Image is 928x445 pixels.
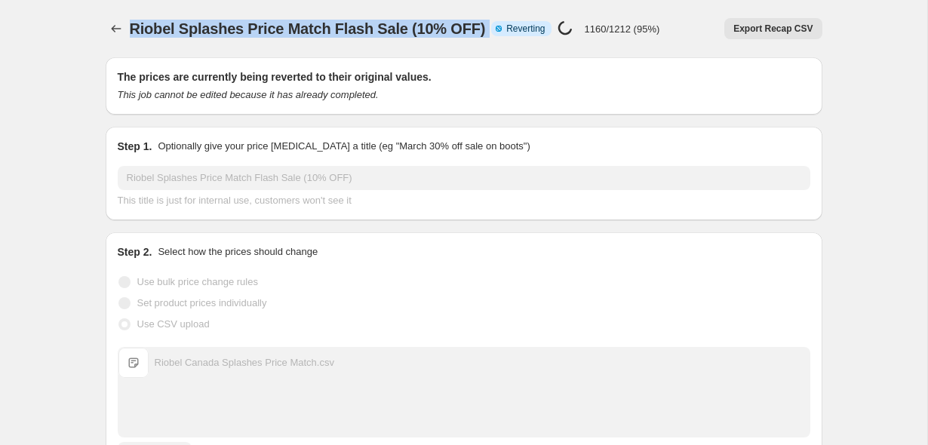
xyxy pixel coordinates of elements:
[118,195,352,206] span: This title is just for internal use, customers won't see it
[724,18,822,39] button: Export Recap CSV
[130,20,486,37] span: Riobel Splashes Price Match Flash Sale (10% OFF)
[137,297,267,308] span: Set product prices individually
[158,244,318,259] p: Select how the prices should change
[118,69,810,84] h2: The prices are currently being reverted to their original values.
[118,166,810,190] input: 30% off holiday sale
[106,18,127,39] button: Price change jobs
[137,276,258,287] span: Use bulk price change rules
[137,318,210,330] span: Use CSV upload
[118,89,379,100] i: This job cannot be edited because it has already completed.
[506,23,545,35] span: Reverting
[585,23,660,35] p: 1160/1212 (95%)
[733,23,813,35] span: Export Recap CSV
[118,244,152,259] h2: Step 2.
[155,355,334,370] div: Riobel Canada Splashes Price Match.csv
[158,139,530,154] p: Optionally give your price [MEDICAL_DATA] a title (eg "March 30% off sale on boots")
[118,139,152,154] h2: Step 1.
